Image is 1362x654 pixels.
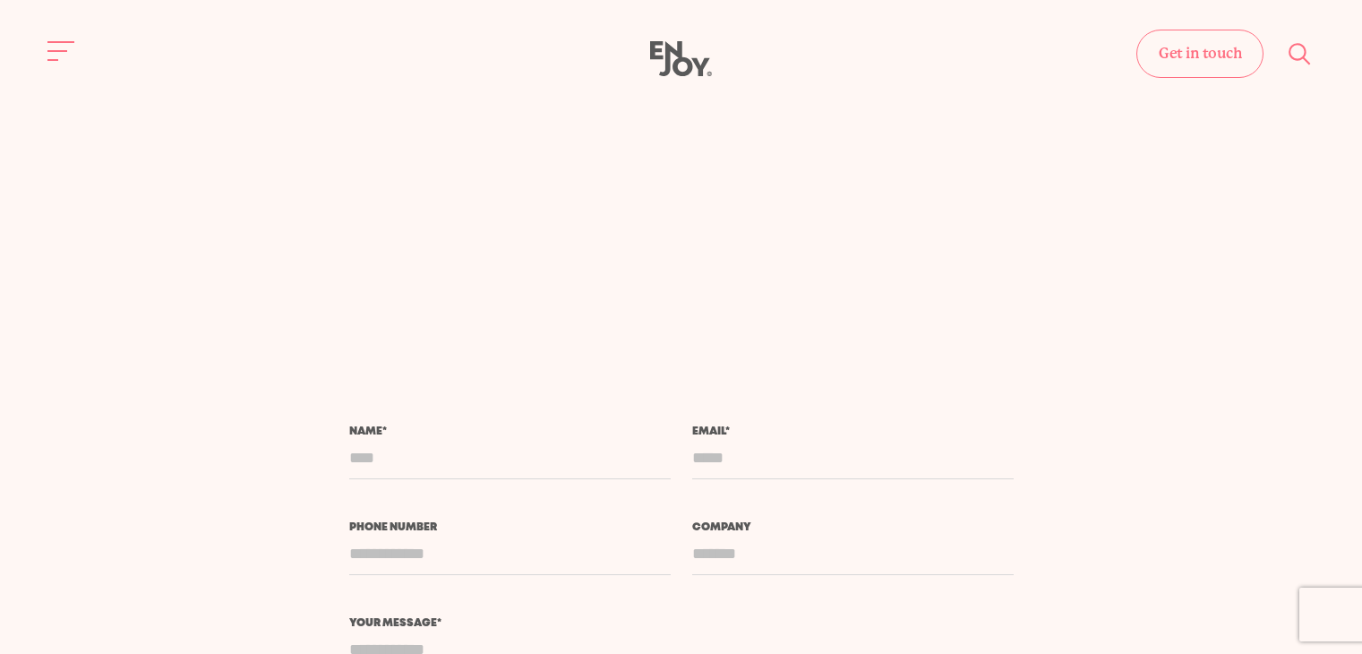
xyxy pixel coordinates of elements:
[43,32,81,70] button: Site navigation
[1281,35,1319,73] button: Site search
[692,426,1014,437] label: Email
[349,618,1014,629] label: Your message
[349,522,671,533] label: Phone number
[692,522,1014,533] label: Company
[1136,30,1263,78] a: Get in touch
[349,426,671,437] label: Name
